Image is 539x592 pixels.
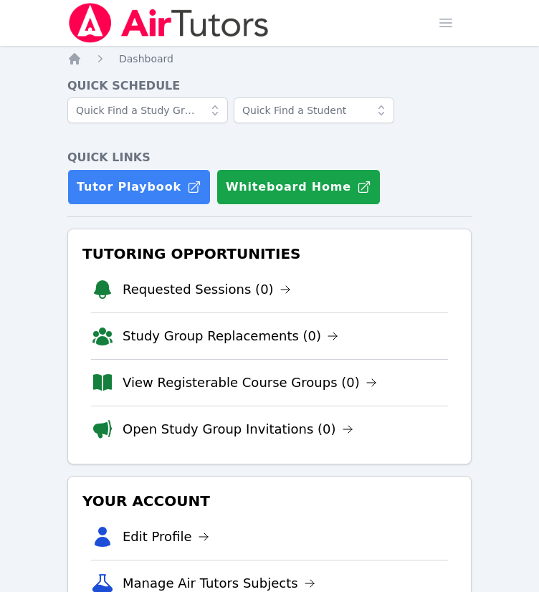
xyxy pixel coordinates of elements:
[67,77,472,95] h4: Quick Schedule
[67,3,270,43] img: Air Tutors
[216,169,381,205] button: Whiteboard Home
[80,488,459,514] h3: Your Account
[119,53,173,65] span: Dashboard
[67,52,472,66] nav: Breadcrumb
[123,280,291,300] a: Requested Sessions (0)
[123,326,338,346] a: Study Group Replacements (0)
[67,169,211,205] a: Tutor Playbook
[119,52,173,66] a: Dashboard
[80,241,459,267] h3: Tutoring Opportunities
[67,97,228,123] input: Quick Find a Study Group
[67,149,472,166] h4: Quick Links
[123,527,209,547] a: Edit Profile
[234,97,394,123] input: Quick Find a Student
[123,373,377,393] a: View Registerable Course Groups (0)
[123,419,353,439] a: Open Study Group Invitations (0)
